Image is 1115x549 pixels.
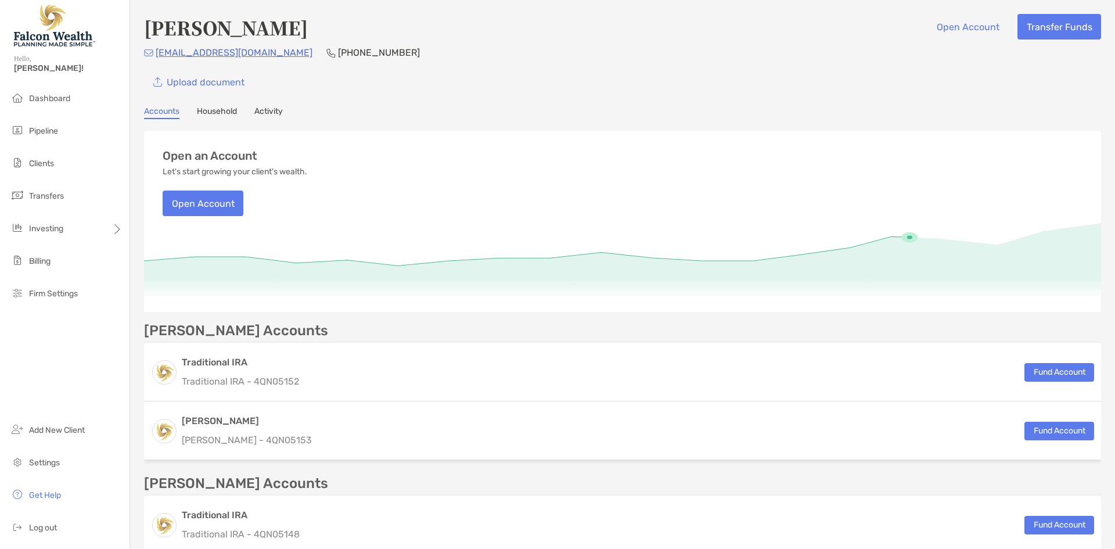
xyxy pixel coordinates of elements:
span: Clients [29,159,54,168]
img: Falcon Wealth Planning Logo [14,5,95,46]
a: Household [197,106,237,119]
button: Fund Account [1024,363,1094,382]
span: Billing [29,256,51,266]
span: [PERSON_NAME]! [14,63,123,73]
a: Upload document [144,69,253,95]
span: Get Help [29,490,61,500]
img: dashboard icon [10,91,24,105]
span: Transfers [29,191,64,201]
p: Let's start growing your client's wealth. [163,167,307,177]
h3: Traditional IRA [182,508,300,522]
img: get-help icon [10,487,24,501]
a: Accounts [144,106,179,119]
p: [PERSON_NAME] Accounts [144,476,328,491]
img: clients icon [10,156,24,170]
img: Email Icon [144,49,153,56]
img: investing icon [10,221,24,235]
h3: [PERSON_NAME] [182,414,312,428]
img: transfers icon [10,188,24,202]
p: [PHONE_NUMBER] [338,45,420,60]
span: Firm Settings [29,289,78,299]
p: [PERSON_NAME] Accounts [144,324,328,338]
img: Phone Icon [326,48,336,58]
img: logo account [153,361,176,384]
span: Add New Client [29,425,85,435]
img: button icon [153,77,162,87]
img: logout icon [10,520,24,534]
button: Open Account [163,191,243,216]
h4: [PERSON_NAME] [144,14,308,41]
button: Fund Account [1024,516,1094,534]
h3: Open an Account [163,149,257,163]
img: firm-settings icon [10,286,24,300]
p: [PERSON_NAME] - 4QN05153 [182,433,312,447]
a: Activity [254,106,283,119]
img: add_new_client icon [10,422,24,436]
button: Open Account [927,14,1008,40]
p: [EMAIL_ADDRESS][DOMAIN_NAME] [156,45,312,60]
img: logo account [153,514,176,537]
span: Dashboard [29,94,70,103]
img: billing icon [10,253,24,267]
span: Investing [29,224,63,234]
img: logo account [153,419,176,443]
p: Traditional IRA - 4QN05148 [182,527,300,541]
img: settings icon [10,455,24,469]
button: Transfer Funds [1017,14,1101,40]
span: Settings [29,458,60,468]
p: Traditional IRA - 4QN05152 [182,374,299,389]
button: Fund Account [1024,422,1094,440]
span: Pipeline [29,126,58,136]
span: Log out [29,523,57,533]
img: pipeline icon [10,123,24,137]
h3: Traditional IRA [182,356,299,369]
